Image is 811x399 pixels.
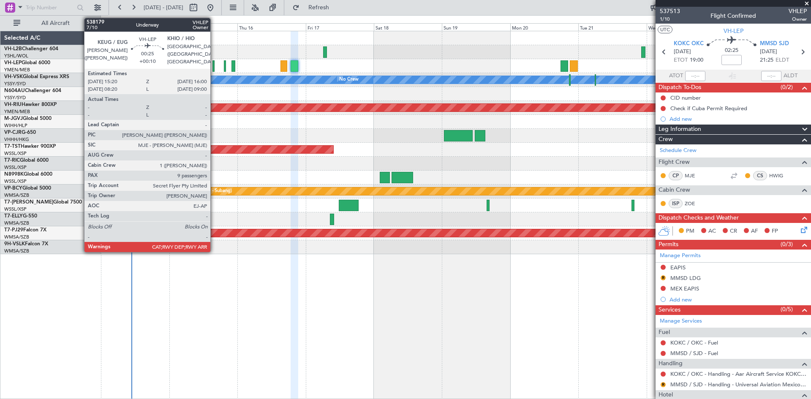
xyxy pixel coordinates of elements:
[4,74,23,79] span: VH-VSK
[4,206,27,212] a: WSSL/XSP
[670,350,718,357] a: MMSD / SJD - Fuel
[659,135,673,144] span: Crew
[724,27,743,35] span: VH-LEP
[169,23,237,31] div: Wed 15
[685,71,705,81] input: --:--
[4,186,22,191] span: VP-BCY
[669,296,807,303] div: Add new
[661,382,666,387] button: R
[760,48,777,56] span: [DATE]
[374,23,442,31] div: Sat 18
[4,81,26,87] a: YSSY/SYD
[660,252,701,260] a: Manage Permits
[670,370,807,377] a: KOKC / OKC - Handling - Aar Aircraft Service KOKC / OKC
[4,74,69,79] a: VH-VSKGlobal Express XRS
[4,150,27,157] a: WSSL/XSP
[4,88,61,93] a: N604AUChallenger 604
[4,228,23,233] span: T7-PJ29
[4,200,82,205] a: T7-[PERSON_NAME]Global 7500
[725,46,738,55] span: 02:25
[144,4,183,11] span: [DATE] - [DATE]
[4,172,24,177] span: N8998K
[4,102,22,107] span: VH-RIU
[9,16,92,30] button: All Aircraft
[660,147,697,155] a: Schedule Crew
[659,185,690,195] span: Cabin Crew
[26,1,74,14] input: Trip Number
[730,227,737,236] span: CR
[4,136,29,143] a: VHHH/HKG
[4,116,23,121] span: M-JGVJ
[510,23,578,31] div: Mon 20
[4,242,48,247] a: 9H-VSLKFalcon 7X
[4,109,30,115] a: YMEN/MEB
[4,214,23,219] span: T7-ELLY
[658,26,672,33] button: UTC
[660,317,702,326] a: Manage Services
[4,214,37,219] a: T7-ELLYG-550
[4,158,20,163] span: T7-RIC
[659,240,678,250] span: Permits
[102,17,117,24] div: [DATE]
[660,7,680,16] span: 537513
[4,234,29,240] a: WMSA/SZB
[670,264,686,271] div: EAPIS
[578,23,646,31] div: Tue 21
[301,5,337,11] span: Refresh
[4,158,49,163] a: T7-RICGlobal 6000
[237,23,305,31] div: Thu 16
[659,157,690,167] span: Flight Crew
[101,23,169,31] div: Tue 14
[4,122,27,129] a: WIHH/HLP
[4,144,56,149] a: T7-TSTHawker 900XP
[4,130,22,135] span: VP-CJR
[751,227,758,236] span: AF
[4,242,25,247] span: 9H-VSLK
[670,274,701,282] div: MMSD LDG
[339,73,359,86] div: No Crew
[753,171,767,180] div: CS
[659,83,701,92] span: Dispatch To-Dos
[659,328,670,337] span: Fuel
[669,115,807,122] div: Add new
[708,227,716,236] span: AC
[760,56,773,65] span: 21:25
[4,67,30,73] a: YMEN/MEB
[670,94,701,101] div: CID number
[659,305,680,315] span: Services
[760,40,789,48] span: MMSD SJD
[670,339,718,346] a: KOKC / OKC - Fuel
[4,95,26,101] a: YSSY/SYD
[4,248,29,254] a: WMSA/SZB
[669,171,683,180] div: CP
[4,144,21,149] span: T7-TST
[670,285,699,292] div: MEX EAPIS
[4,178,27,185] a: WSSL/XSP
[660,16,680,23] span: 1/10
[781,240,793,249] span: (0/3)
[772,227,778,236] span: FP
[710,11,756,20] div: Flight Confirmed
[784,72,797,80] span: ALDT
[686,227,694,236] span: PM
[4,200,53,205] span: T7-[PERSON_NAME]
[22,20,89,26] span: All Aircraft
[670,105,747,112] div: Check if Cuba Permit Required
[789,16,807,23] span: Owner
[670,381,807,388] a: MMSD / SJD - Handling - Universal Aviation Mexico MMSD / SJD
[669,72,683,80] span: ATOT
[789,7,807,16] span: VHLEP
[647,23,715,31] div: Wed 22
[4,46,22,52] span: VH-L2B
[4,164,27,171] a: WSSL/XSP
[4,116,52,121] a: M-JGVJGlobal 5000
[4,60,50,65] a: VH-LEPGlobal 6000
[4,192,29,198] a: WMSA/SZB
[659,213,739,223] span: Dispatch Checks and Weather
[442,23,510,31] div: Sun 19
[4,130,36,135] a: VP-CJRG-650
[669,199,683,208] div: ISP
[659,359,683,369] span: Handling
[4,172,52,177] a: N8998KGlobal 6000
[685,200,704,207] a: ZOE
